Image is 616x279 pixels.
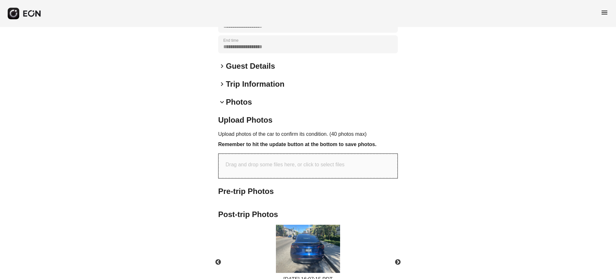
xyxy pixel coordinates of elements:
[218,130,398,138] p: Upload photos of the car to confirm its condition. (40 photos max)
[218,141,398,148] h3: Remember to hit the update button at the bottom to save photos.
[226,161,345,169] p: Drag and drop some files here, or click to select files
[226,61,275,71] h2: Guest Details
[226,79,285,89] h2: Trip Information
[218,186,398,196] h2: Pre-trip Photos
[276,225,340,273] img: https://fastfleet.me/rails/active_storage/blobs/redirect/eyJfcmFpbHMiOnsibWVzc2FnZSI6IkJBaHBBMW94...
[207,251,229,274] button: Previous
[218,209,398,220] h2: Post-trip Photos
[218,62,226,70] span: keyboard_arrow_right
[226,97,252,107] h2: Photos
[218,80,226,88] span: keyboard_arrow_right
[218,115,398,125] h2: Upload Photos
[387,251,409,274] button: Next
[218,98,226,106] span: keyboard_arrow_down
[601,9,608,16] span: menu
